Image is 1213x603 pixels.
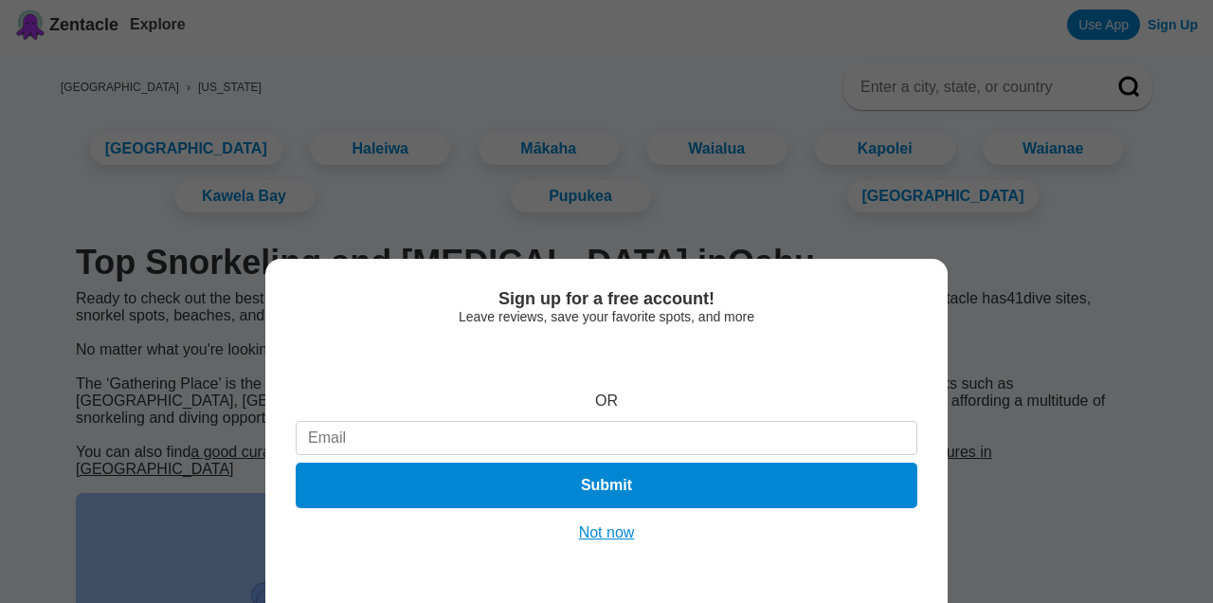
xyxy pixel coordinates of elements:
button: Submit [296,463,917,508]
button: Not now [573,523,641,542]
div: Leave reviews, save your favorite spots, and more [296,309,917,324]
div: OR [595,393,618,410]
div: Sign up for a free account! [296,289,917,309]
input: Email [296,421,917,455]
